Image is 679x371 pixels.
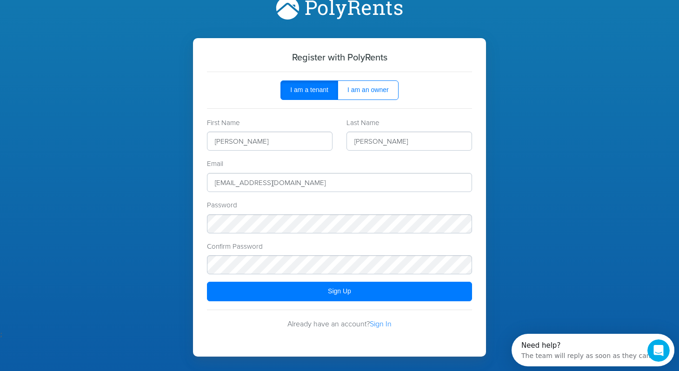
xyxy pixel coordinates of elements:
button: I am an owner [338,80,399,99]
div: Open Intercom Messenger [4,4,166,29]
input: First Name [207,132,333,151]
iframe: Intercom live chat discovery launcher [512,334,674,366]
label: First Name [207,118,240,128]
p: Already have an account? [207,318,472,330]
a: Sign In [370,319,392,329]
h5: Register with PolyRents [207,52,472,63]
label: Password [207,200,237,211]
label: Last Name [346,118,379,128]
label: Confirm Password [207,241,263,252]
div: The team will reply as soon as they can [10,15,139,25]
input: Last Name [346,132,472,151]
iframe: Intercom live chat [647,339,670,362]
div: Need help? [10,8,139,15]
button: Sign Up [207,282,472,301]
label: Email [207,159,223,169]
input: Email [207,173,472,192]
button: I am a tenant [280,80,338,99]
span: Sign Up [328,287,351,295]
